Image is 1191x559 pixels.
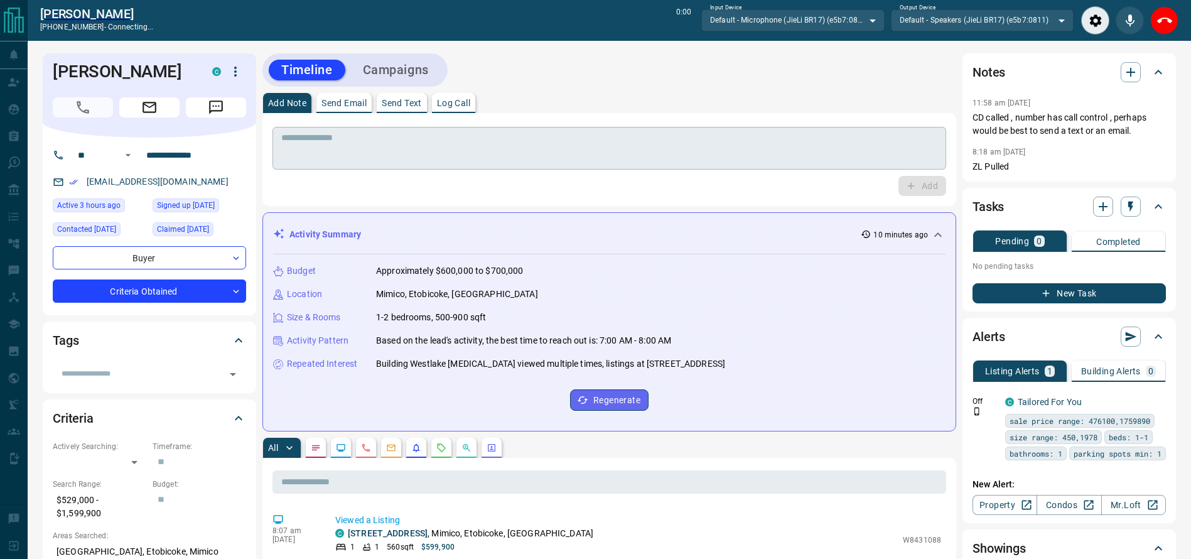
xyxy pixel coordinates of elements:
[287,334,348,347] p: Activity Pattern
[311,443,321,453] svg: Notes
[900,4,935,12] label: Output Device
[436,443,446,453] svg: Requests
[1005,398,1014,406] div: condos.ca
[985,367,1040,376] p: Listing Alerts
[375,541,379,553] p: 1
[1047,367,1052,376] p: 1
[153,198,246,216] div: Sat Feb 01 2025
[287,357,357,371] p: Repeated Interest
[157,223,209,236] span: Claimed [DATE]
[376,311,486,324] p: 1-2 bedrooms, 500-900 sqft
[1148,367,1153,376] p: 0
[53,222,146,240] div: Tue Feb 04 2025
[335,514,941,527] p: Viewed a Listing
[973,99,1030,107] p: 11:58 am [DATE]
[224,366,242,383] button: Open
[336,443,346,453] svg: Lead Browsing Activity
[1074,447,1161,460] span: parking spots min: 1
[1101,495,1166,515] a: Mr.Loft
[376,288,538,301] p: Mimico, Etobicoke, [GEOGRAPHIC_DATA]
[1010,431,1097,443] span: size range: 450,1978
[891,9,1074,31] div: Default - Speakers (JieLi BR17) (e5b7:0811)
[361,443,371,453] svg: Calls
[701,9,884,31] div: Default - Microphone (JieLi BR17) (e5b7:0811)
[348,528,428,538] a: [STREET_ADDRESS]
[973,407,981,416] svg: Push Notification Only
[387,541,414,553] p: 560 sqft
[121,148,136,163] button: Open
[40,6,153,21] a: [PERSON_NAME]
[386,443,396,453] svg: Emails
[273,223,946,246] div: Activity Summary10 minutes ago
[321,99,367,107] p: Send Email
[53,198,146,216] div: Wed Oct 15 2025
[272,535,316,544] p: [DATE]
[1037,495,1101,515] a: Condos
[53,441,146,452] p: Actively Searching:
[376,357,725,371] p: Building Westlake [MEDICAL_DATA] viewed multiple times, listings at [STREET_ADDRESS]
[69,178,78,187] svg: Email Verified
[57,199,121,212] span: Active 3 hours ago
[269,60,345,80] button: Timeline
[710,4,742,12] label: Input Device
[1081,6,1109,35] div: Audio Settings
[1081,367,1141,376] p: Building Alerts
[1010,415,1150,427] span: sale price range: 476100,1759890
[973,322,1166,352] div: Alerts
[973,495,1037,515] a: Property
[157,199,215,212] span: Signed up [DATE]
[1018,397,1082,407] a: Tailored For You
[212,67,221,76] div: condos.ca
[287,288,322,301] p: Location
[995,237,1029,246] p: Pending
[376,264,523,278] p: Approximately $600,000 to $700,000
[973,538,1026,558] h2: Showings
[108,23,153,31] span: connecting...
[1116,6,1144,35] div: Mute
[186,97,246,117] span: Message
[973,283,1166,303] button: New Task
[53,246,246,269] div: Buyer
[1010,447,1062,460] span: bathrooms: 1
[973,257,1166,276] p: No pending tasks
[53,62,193,82] h1: [PERSON_NAME]
[973,478,1166,491] p: New Alert:
[973,396,998,407] p: Off
[973,327,1005,347] h2: Alerts
[53,325,246,355] div: Tags
[335,529,344,538] div: condos.ca
[272,526,316,535] p: 8:07 am
[1150,6,1178,35] div: End Call
[350,60,441,80] button: Campaigns
[676,6,691,35] p: 0:00
[411,443,421,453] svg: Listing Alerts
[153,222,246,240] div: Tue Feb 04 2025
[348,527,593,540] p: , Mimico, Etobicoke, [GEOGRAPHIC_DATA]
[53,403,246,433] div: Criteria
[973,57,1166,87] div: Notes
[1109,431,1148,443] span: beds: 1-1
[53,530,246,541] p: Areas Searched:
[973,192,1166,222] div: Tasks
[1096,237,1141,246] p: Completed
[53,279,246,303] div: Criteria Obtained
[873,229,928,241] p: 10 minutes ago
[57,223,116,236] span: Contacted [DATE]
[973,111,1166,138] p: CD called , number has call control , perhaps would be best to send a text or an email.
[287,311,341,324] p: Size & Rooms
[973,62,1005,82] h2: Notes
[153,441,246,452] p: Timeframe:
[287,264,316,278] p: Budget
[53,408,94,428] h2: Criteria
[268,99,306,107] p: Add Note
[421,541,455,553] p: $599,900
[268,443,278,452] p: All
[570,389,649,411] button: Regenerate
[376,334,671,347] p: Based on the lead's activity, the best time to reach out is: 7:00 AM - 8:00 AM
[289,228,361,241] p: Activity Summary
[53,330,78,350] h2: Tags
[350,541,355,553] p: 1
[87,176,229,187] a: [EMAIL_ADDRESS][DOMAIN_NAME]
[153,479,246,490] p: Budget:
[437,99,470,107] p: Log Call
